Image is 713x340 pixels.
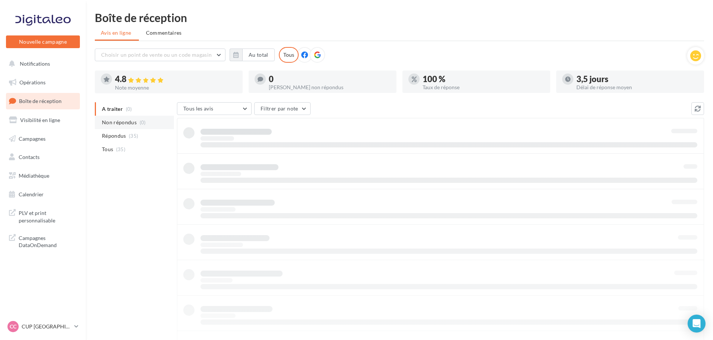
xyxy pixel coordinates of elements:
div: Taux de réponse [423,85,544,90]
div: 4.8 [115,75,237,84]
div: 100 % [423,75,544,83]
a: Boîte de réception [4,93,81,109]
span: Choisir un point de vente ou un code magasin [101,52,212,58]
span: Visibilité en ligne [20,117,60,123]
span: (0) [140,119,146,125]
span: PLV et print personnalisable [19,208,77,224]
a: CC CUP [GEOGRAPHIC_DATA] [6,319,80,334]
div: Tous [279,47,299,63]
button: Au total [230,49,275,61]
a: PLV et print personnalisable [4,205,81,227]
div: Open Intercom Messenger [688,315,706,333]
span: Campagnes [19,135,46,141]
a: Contacts [4,149,81,165]
div: [PERSON_NAME] non répondus [269,85,390,90]
button: Notifications [4,56,78,72]
span: Non répondus [102,119,137,126]
button: Choisir un point de vente ou un code magasin [95,49,225,61]
span: CC [10,323,16,330]
span: Boîte de réception [19,98,62,104]
div: Note moyenne [115,85,237,90]
a: Calendrier [4,187,81,202]
div: Délai de réponse moyen [576,85,698,90]
span: Tous [102,146,113,153]
a: Visibilité en ligne [4,112,81,128]
span: Répondus [102,132,126,140]
span: (35) [129,133,138,139]
a: Campagnes [4,131,81,147]
span: Calendrier [19,191,44,197]
span: Notifications [20,60,50,67]
a: Médiathèque [4,168,81,184]
div: Boîte de réception [95,12,704,23]
a: Campagnes DataOnDemand [4,230,81,252]
button: Nouvelle campagne [6,35,80,48]
span: Opérations [19,79,46,85]
div: 3,5 jours [576,75,698,83]
span: Médiathèque [19,172,49,179]
a: Opérations [4,75,81,90]
span: Contacts [19,154,40,160]
div: 0 [269,75,390,83]
span: (35) [116,146,125,152]
span: Commentaires [146,29,182,36]
span: Campagnes DataOnDemand [19,233,77,249]
p: CUP [GEOGRAPHIC_DATA] [22,323,71,330]
button: Au total [242,49,275,61]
